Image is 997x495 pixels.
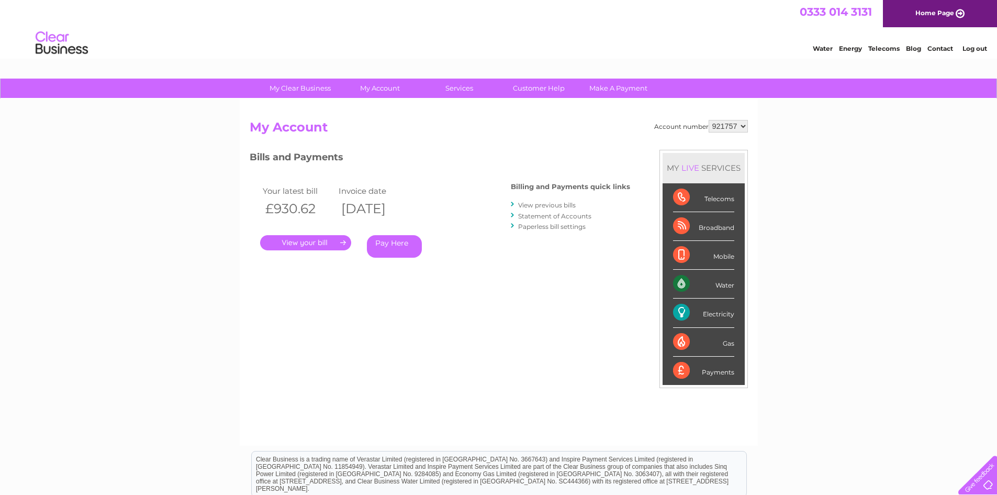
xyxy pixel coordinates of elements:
[337,79,423,98] a: My Account
[518,201,576,209] a: View previous bills
[673,241,734,270] div: Mobile
[511,183,630,191] h4: Billing and Payments quick links
[673,328,734,357] div: Gas
[35,27,88,59] img: logo.png
[250,150,630,168] h3: Bills and Payments
[839,45,862,52] a: Energy
[416,79,502,98] a: Services
[868,45,900,52] a: Telecoms
[518,223,586,230] a: Paperless bill settings
[367,235,422,258] a: Pay Here
[962,45,987,52] a: Log out
[813,45,833,52] a: Water
[250,120,748,140] h2: My Account
[673,212,734,241] div: Broadband
[679,163,701,173] div: LIVE
[336,198,412,219] th: [DATE]
[663,153,745,183] div: MY SERVICES
[260,235,351,250] a: .
[906,45,921,52] a: Blog
[673,357,734,385] div: Payments
[257,79,343,98] a: My Clear Business
[575,79,662,98] a: Make A Payment
[336,184,412,198] td: Invoice date
[260,198,336,219] th: £930.62
[260,184,336,198] td: Your latest bill
[673,270,734,299] div: Water
[654,120,748,133] div: Account number
[800,5,872,18] a: 0333 014 3131
[673,183,734,212] div: Telecoms
[496,79,582,98] a: Customer Help
[927,45,953,52] a: Contact
[252,6,746,51] div: Clear Business is a trading name of Verastar Limited (registered in [GEOGRAPHIC_DATA] No. 3667643...
[518,212,591,220] a: Statement of Accounts
[673,299,734,327] div: Electricity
